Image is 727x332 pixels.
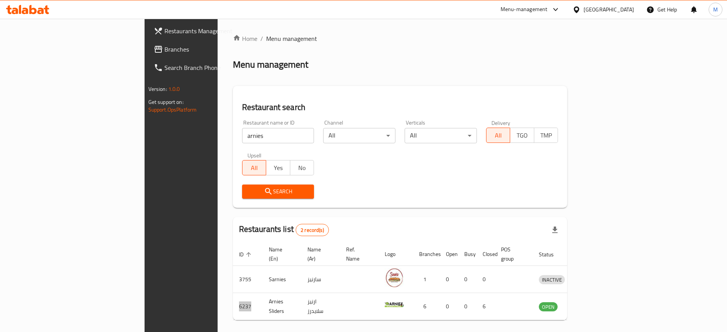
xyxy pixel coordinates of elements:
span: All [246,162,263,173]
td: Sarnies [263,266,301,293]
td: Arnies Sliders [263,293,301,320]
div: Menu-management [501,5,548,14]
span: Version: [148,84,167,94]
div: All [323,128,395,143]
span: Search [248,187,308,196]
a: Search Branch Phone [148,58,266,77]
td: 0 [458,266,477,293]
span: All [490,130,507,141]
span: Restaurants Management [164,26,260,36]
img: Arnies Sliders [385,295,404,314]
h2: Restaurant search [242,102,558,113]
div: [GEOGRAPHIC_DATA] [584,5,634,14]
button: TMP [534,128,558,143]
div: INACTIVE [539,275,565,284]
button: Search [242,185,314,199]
td: 0 [440,293,458,320]
th: Logo [379,243,413,266]
span: Menu management [266,34,317,43]
span: Name (En) [269,245,292,263]
span: INACTIVE [539,275,565,284]
td: 0 [458,293,477,320]
th: Branches [413,243,440,266]
button: No [290,160,314,175]
nav: breadcrumb [233,34,568,43]
table: enhanced table [233,243,600,320]
span: Branches [164,45,260,54]
th: Closed [477,243,495,266]
span: Search Branch Phone [164,63,260,72]
span: M [713,5,718,14]
span: TGO [513,130,531,141]
button: All [486,128,511,143]
h2: Menu management [233,58,308,71]
a: Support.OpsPlatform [148,105,197,115]
span: ID [239,250,254,259]
th: Open [440,243,458,266]
td: 6 [477,293,495,320]
img: Sarnies [385,268,404,287]
span: No [293,162,311,173]
span: Status [539,250,564,259]
a: Restaurants Management [148,22,266,40]
button: TGO [510,128,534,143]
td: 0 [477,266,495,293]
td: 6 [413,293,440,320]
span: 1.0.0 [168,84,180,94]
span: TMP [537,130,555,141]
td: 1 [413,266,440,293]
input: Search for restaurant name or ID.. [242,128,314,143]
h2: Restaurants list [239,223,329,236]
th: Busy [458,243,477,266]
a: Branches [148,40,266,58]
label: Delivery [491,120,511,125]
span: Yes [269,162,287,173]
div: All [405,128,477,143]
span: Get support on: [148,97,184,107]
button: All [242,160,267,175]
span: Ref. Name [346,245,369,263]
td: سارنيز [301,266,340,293]
div: Total records count [296,224,329,236]
span: POS group [501,245,524,263]
span: Name (Ar) [307,245,331,263]
span: OPEN [539,303,558,311]
button: Yes [266,160,290,175]
div: Export file [546,221,564,239]
td: ارنيز سلايدرز [301,293,340,320]
td: 0 [440,266,458,293]
label: Upsell [247,152,262,158]
span: 2 record(s) [296,227,329,234]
